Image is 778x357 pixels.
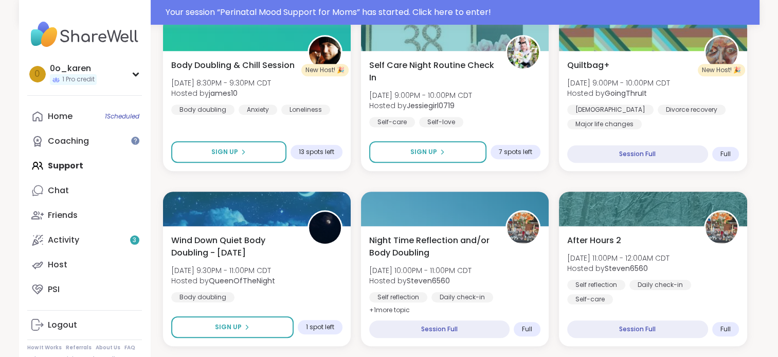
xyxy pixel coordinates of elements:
[567,320,708,338] div: Session Full
[171,265,275,276] span: [DATE] 9:30PM - 11:00PM CDT
[369,100,472,111] span: Hosted by
[211,147,238,157] span: Sign Up
[629,280,691,290] div: Daily check-in
[720,150,731,158] span: Full
[133,236,136,245] span: 3
[507,212,539,244] img: Steven6560
[658,105,726,115] div: Divorce recovery
[27,104,142,129] a: Home1Scheduled
[48,185,69,196] div: Chat
[27,228,142,252] a: Activity3
[34,67,40,81] span: 0
[27,16,142,53] img: ShareWell Nav Logo
[171,141,286,163] button: Sign Up
[369,276,472,286] span: Hosted by
[131,137,139,145] iframe: Spotlight
[507,37,539,69] img: Jessiegirl0719
[567,78,670,88] span: [DATE] 9:00PM - 10:00PM CDT
[166,6,753,19] div: Your session “ Perinatal Mood Support for Moms ” has started. Click here to enter!
[369,292,427,302] div: Self reflection
[306,323,334,331] span: 1 spot left
[27,178,142,203] a: Chat
[369,265,472,276] span: [DATE] 10:00PM - 11:00PM CDT
[27,313,142,337] a: Logout
[209,88,238,98] b: james10
[66,344,92,351] a: Referrals
[171,292,234,302] div: Body doubling
[48,319,77,331] div: Logout
[301,64,349,76] div: New Host! 🎉
[27,277,142,302] a: PSI
[567,234,621,247] span: After Hours 2
[124,344,135,351] a: FAQ
[27,344,62,351] a: How It Works
[567,263,670,274] span: Hosted by
[567,145,708,163] div: Session Full
[605,88,647,98] b: GoingThruIt
[209,276,275,286] b: QueenOfTheNight
[48,135,89,147] div: Coaching
[410,147,437,157] span: Sign Up
[281,105,330,115] div: Loneliness
[369,320,510,338] div: Session Full
[499,148,532,156] span: 7 spots left
[171,88,271,98] span: Hosted by
[171,234,296,259] span: Wind Down Quiet Body Doubling - [DATE]
[48,259,67,270] div: Host
[522,325,532,333] span: Full
[171,59,295,72] span: Body Doubling & Chill Session
[369,90,472,100] span: [DATE] 9:00PM - 10:00PM CDT
[705,212,737,244] img: Steven6560
[215,322,242,332] span: Sign Up
[171,78,271,88] span: [DATE] 8:30PM - 9:30PM CDT
[48,284,60,295] div: PSI
[698,64,745,76] div: New Host! 🎉
[567,88,670,98] span: Hosted by
[171,276,275,286] span: Hosted by
[407,276,450,286] b: Steven6560
[48,111,73,122] div: Home
[171,316,294,338] button: Sign Up
[705,37,737,69] img: GoingThruIt
[369,234,494,259] span: Night Time Reflection and/or Body Doubling
[567,280,625,290] div: Self reflection
[299,148,334,156] span: 13 spots left
[369,117,415,127] div: Self-care
[567,105,654,115] div: [DEMOGRAPHIC_DATA]
[96,344,120,351] a: About Us
[48,234,79,246] div: Activity
[407,100,455,111] b: Jessiegirl0719
[48,210,78,221] div: Friends
[720,325,731,333] span: Full
[239,105,277,115] div: Anxiety
[27,129,142,154] a: Coaching
[419,117,463,127] div: Self-love
[105,112,139,121] span: 1 Scheduled
[567,253,670,263] span: [DATE] 11:00PM - 12:00AM CDT
[27,252,142,277] a: Host
[567,294,613,304] div: Self-care
[567,119,642,129] div: Major life changes
[369,141,486,163] button: Sign Up
[369,59,494,84] span: Self Care Night Routine Check In
[567,59,610,72] span: Quiltbag+
[431,292,493,302] div: Daily check-in
[62,75,95,84] span: 1 Pro credit
[309,212,341,244] img: QueenOfTheNight
[309,37,341,69] img: james10
[50,63,97,74] div: 0o_karen
[171,105,234,115] div: Body doubling
[605,263,648,274] b: Steven6560
[27,203,142,228] a: Friends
